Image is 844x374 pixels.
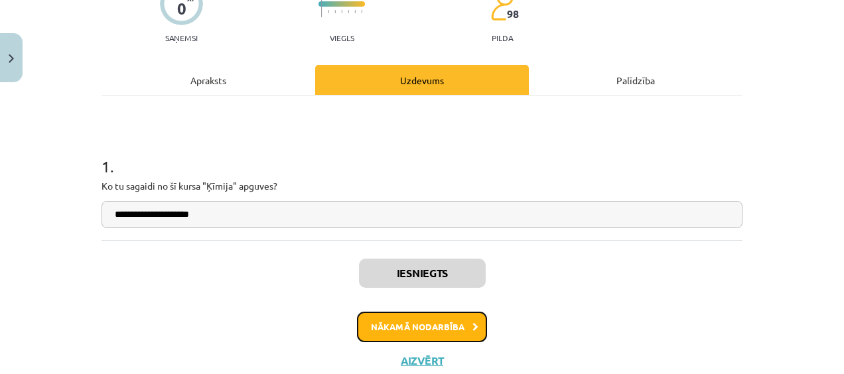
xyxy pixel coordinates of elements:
[102,65,315,95] div: Apraksts
[102,134,742,175] h1: 1 .
[507,8,519,20] span: 98
[330,33,354,42] p: Viegls
[354,10,356,13] img: icon-short-line-57e1e144782c952c97e751825c79c345078a6d821885a25fce030b3d8c18986b.svg
[334,10,336,13] img: icon-short-line-57e1e144782c952c97e751825c79c345078a6d821885a25fce030b3d8c18986b.svg
[397,354,447,367] button: Aizvērt
[315,65,529,95] div: Uzdevums
[357,312,487,342] button: Nākamā nodarbība
[492,33,513,42] p: pilda
[529,65,742,95] div: Palīdzība
[359,259,486,288] button: Iesniegts
[341,10,342,13] img: icon-short-line-57e1e144782c952c97e751825c79c345078a6d821885a25fce030b3d8c18986b.svg
[9,54,14,63] img: icon-close-lesson-0947bae3869378f0d4975bcd49f059093ad1ed9edebbc8119c70593378902aed.svg
[102,179,742,193] p: Ko tu sagaidi no šī kursa "Ķīmija" apguves?
[348,10,349,13] img: icon-short-line-57e1e144782c952c97e751825c79c345078a6d821885a25fce030b3d8c18986b.svg
[361,10,362,13] img: icon-short-line-57e1e144782c952c97e751825c79c345078a6d821885a25fce030b3d8c18986b.svg
[160,33,203,42] p: Saņemsi
[328,10,329,13] img: icon-short-line-57e1e144782c952c97e751825c79c345078a6d821885a25fce030b3d8c18986b.svg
